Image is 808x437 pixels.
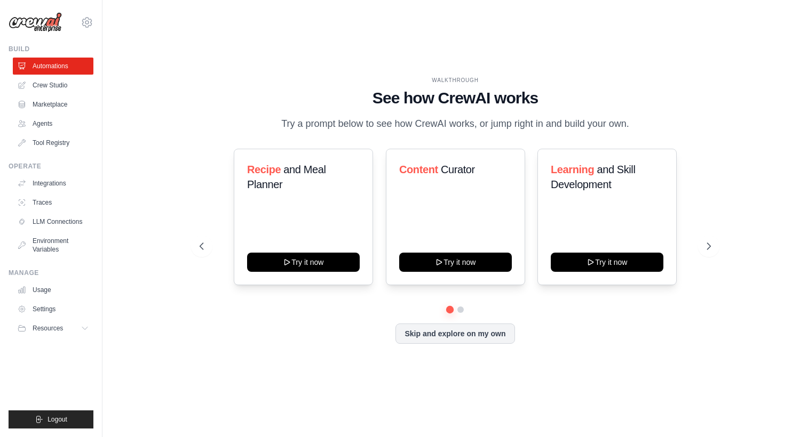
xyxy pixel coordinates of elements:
a: Agents [13,115,93,132]
button: Try it now [551,253,663,272]
a: Environment Variables [13,232,93,258]
div: Operate [9,162,93,171]
span: Resources [33,324,63,333]
a: Marketplace [13,96,93,113]
a: Automations [13,58,93,75]
span: Content [399,164,438,175]
button: Logout [9,410,93,428]
a: Usage [13,281,93,298]
img: Logo [9,12,62,33]
button: Try it now [247,253,360,272]
span: Logout [47,415,67,424]
a: Tool Registry [13,134,93,151]
div: Build [9,45,93,53]
div: Manage [9,269,93,277]
span: and Meal Planner [247,164,326,190]
span: Recipe [247,164,281,175]
div: WALKTHROUGH [200,76,711,84]
button: Resources [13,320,93,337]
button: Skip and explore on my own [395,323,514,344]
a: Traces [13,194,93,211]
h1: See how CrewAI works [200,88,711,108]
p: Try a prompt below to see how CrewAI works, or jump right in and build your own. [276,116,635,132]
button: Try it now [399,253,512,272]
span: Curator [441,164,475,175]
span: Learning [551,164,594,175]
a: Settings [13,301,93,318]
a: Integrations [13,175,93,192]
a: LLM Connections [13,213,93,230]
a: Crew Studio [13,77,93,94]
